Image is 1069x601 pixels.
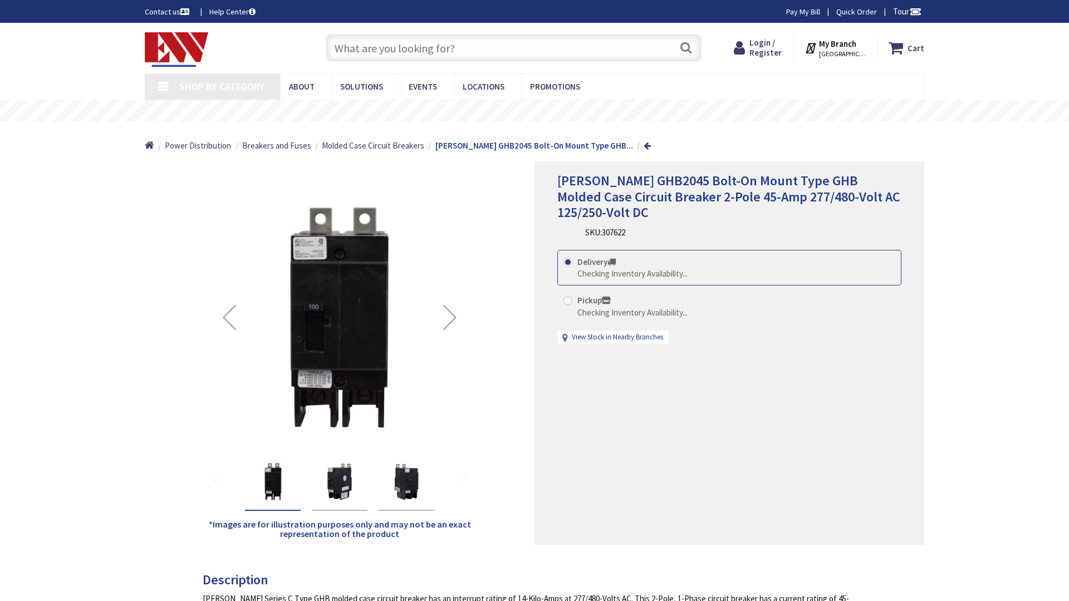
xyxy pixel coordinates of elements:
span: Events [409,81,437,92]
img: Eaton GHB2045 Bolt-On Mount Type GHB Molded Case Circuit Breaker 2-Pole 45-Amp 277/480-Volt AC 12... [317,460,362,504]
span: Login / Register [749,37,782,58]
a: Breakers and Fuses [242,140,311,151]
a: Login / Register [734,38,782,58]
rs-layer: Free Same Day Pickup at 19 Locations [443,105,646,117]
a: View Stock in Nearby Branches [572,332,663,343]
strong: Delivery [577,257,616,267]
div: Checking Inventory Availability... [577,268,688,279]
a: Pay My Bill [786,6,820,17]
div: Checking Inventory Availability... [577,307,688,318]
strong: My Branch [819,38,856,49]
div: Eaton GHB2045 Bolt-On Mount Type GHB Molded Case Circuit Breaker 2-Pole 45-Amp 277/480-Volt AC 12... [312,454,367,511]
div: Previous [207,185,252,450]
div: My Branch [GEOGRAPHIC_DATA], [GEOGRAPHIC_DATA] [805,38,866,58]
span: Promotions [530,81,580,92]
strong: Cart [908,38,924,58]
a: Help Center [209,6,256,17]
img: Eaton GHB2045 Bolt-On Mount Type GHB Molded Case Circuit Breaker 2-Pole 45-Amp 277/480-Volt AC 12... [384,460,429,504]
h5: *Images are for illustration purposes only and may not be an exact representation of the product [207,520,472,539]
a: Contact us [145,6,192,17]
strong: [PERSON_NAME] GHB2045 Bolt-On Mount Type GHB... [435,140,633,151]
img: Eaton GHB2045 Bolt-On Mount Type GHB Molded Case Circuit Breaker 2-Pole 45-Amp 277/480-Volt AC 12... [207,185,472,450]
div: SKU: [585,226,625,238]
img: Electrical Wholesalers, Inc. [145,32,208,67]
span: [PERSON_NAME] GHB2045 Bolt-On Mount Type GHB Molded Case Circuit Breaker 2-Pole 45-Amp 277/480-Vo... [557,172,900,221]
span: 307622 [602,227,625,238]
input: What are you looking for? [326,34,702,62]
a: Molded Case Circuit Breakers [322,140,424,151]
span: Solutions [340,81,383,92]
span: Locations [463,81,504,92]
span: [GEOGRAPHIC_DATA], [GEOGRAPHIC_DATA] [819,50,866,58]
div: Eaton GHB2045 Bolt-On Mount Type GHB Molded Case Circuit Breaker 2-Pole 45-Amp 277/480-Volt AC 12... [245,454,301,511]
span: Tour [893,6,921,17]
img: Eaton GHB2045 Bolt-On Mount Type GHB Molded Case Circuit Breaker 2-Pole 45-Amp 277/480-Volt AC 12... [251,460,295,504]
strong: Pickup [577,295,611,306]
a: Cart [889,38,924,58]
div: Next [428,185,472,450]
a: Quick Order [836,6,877,17]
span: About [289,81,315,92]
a: Power Distribution [165,140,231,151]
span: Shop By Category [179,80,264,93]
div: Eaton GHB2045 Bolt-On Mount Type GHB Molded Case Circuit Breaker 2-Pole 45-Amp 277/480-Volt AC 12... [379,454,434,511]
h3: Description [203,573,858,587]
